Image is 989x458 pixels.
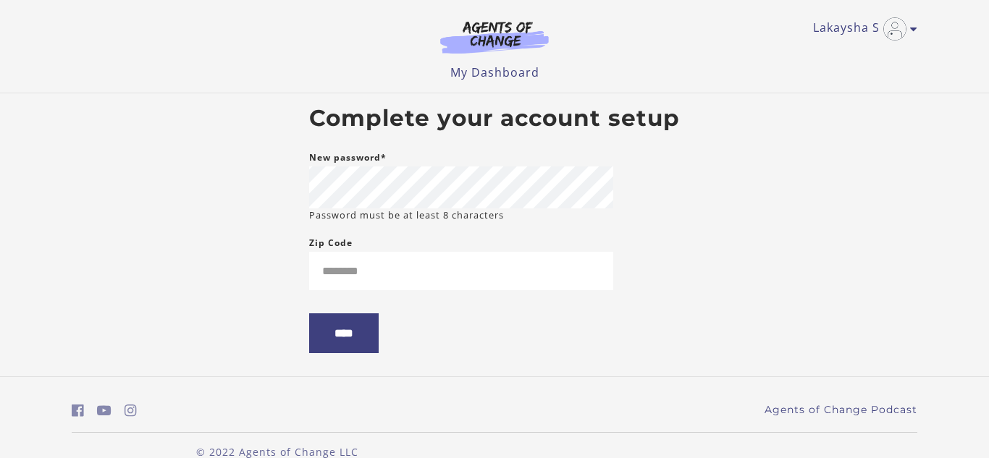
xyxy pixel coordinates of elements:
i: https://www.instagram.com/agentsofchangeprep/ (Open in a new window) [125,404,137,417]
a: Agents of Change Podcast [765,402,917,417]
label: New password* [309,149,387,166]
h2: Complete your account setup [309,105,680,132]
img: Agents of Change Logo [425,20,564,54]
a: https://www.instagram.com/agentsofchangeprep/ (Open in a new window) [125,400,137,421]
i: https://www.facebook.com/groups/aswbtestprep (Open in a new window) [72,404,84,417]
a: https://www.facebook.com/groups/aswbtestprep (Open in a new window) [72,400,84,421]
a: Toggle menu [813,17,910,41]
a: My Dashboard [450,64,539,80]
i: https://www.youtube.com/c/AgentsofChangeTestPrepbyMeaganMitchell (Open in a new window) [97,404,111,417]
small: Password must be at least 8 characters [309,208,504,222]
a: https://www.youtube.com/c/AgentsofChangeTestPrepbyMeaganMitchell (Open in a new window) [97,400,111,421]
label: Zip Code [309,234,353,252]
